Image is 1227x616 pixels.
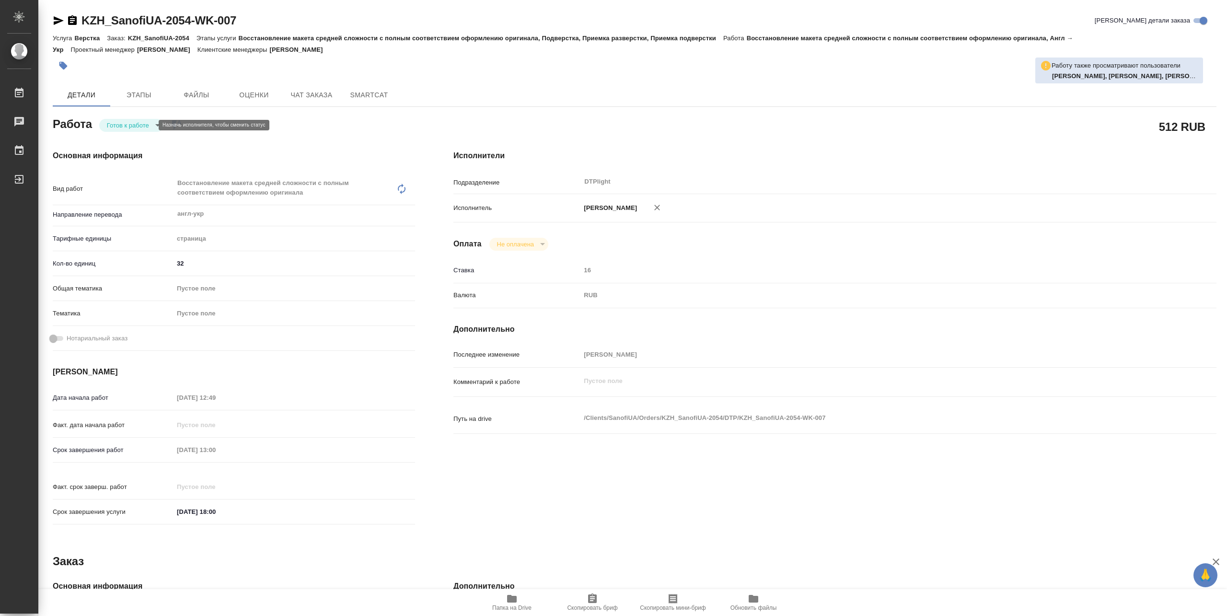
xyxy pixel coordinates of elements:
[494,240,537,248] button: Не оплачена
[177,284,404,293] div: Пустое поле
[1193,563,1217,587] button: 🙏
[346,89,392,101] span: SmartCat
[53,15,64,26] button: Скопировать ссылку для ЯМессенджера
[453,150,1216,162] h4: Исполнители
[128,35,197,42] p: KZH_SanofiUA-2054
[453,266,580,275] p: Ставка
[552,589,633,616] button: Скопировать бриф
[99,119,163,132] div: Готов к работе
[174,443,257,457] input: Пустое поле
[453,324,1216,335] h4: Дополнительно
[472,589,552,616] button: Папка на Drive
[1052,72,1218,80] b: [PERSON_NAME], [PERSON_NAME], [PERSON_NAME]
[1052,61,1181,70] p: Работу также просматривают пользователи
[174,418,257,432] input: Пустое поле
[567,604,617,611] span: Скопировать бриф
[580,410,1153,426] textarea: /Clients/SanofiUA/Orders/KZH_SanofiUA-2054/DTP/KZH_SanofiUA-2054-WK-007
[53,366,415,378] h4: [PERSON_NAME]
[730,604,777,611] span: Обновить файлы
[53,210,174,220] p: Направление перевода
[53,309,174,318] p: Тематика
[453,377,580,387] p: Комментарий к работе
[453,238,482,250] h4: Оплата
[174,231,415,247] div: страница
[580,287,1153,303] div: RUB
[492,604,532,611] span: Папка на Drive
[647,197,668,218] button: Удалить исполнителя
[723,35,747,42] p: Работа
[713,589,794,616] button: Обновить файлы
[177,309,404,318] div: Пустое поле
[53,55,74,76] button: Добавить тэг
[231,89,277,101] span: Оценки
[174,89,220,101] span: Файлы
[289,89,335,101] span: Чат заказа
[197,46,270,53] p: Клиентские менеджеры
[104,121,152,129] button: Готов к работе
[580,348,1153,361] input: Пустое поле
[53,581,415,592] h4: Основная информация
[453,203,580,213] p: Исполнитель
[116,89,162,101] span: Этапы
[53,393,174,403] p: Дата начала работ
[453,350,580,360] p: Последнее изменение
[74,35,107,42] p: Верстка
[197,35,239,42] p: Этапы услуги
[53,284,174,293] p: Общая тематика
[58,89,104,101] span: Детали
[53,554,84,569] h2: Заказ
[53,482,174,492] p: Факт. срок заверш. работ
[53,184,174,194] p: Вид работ
[270,46,330,53] p: [PERSON_NAME]
[174,256,415,270] input: ✎ Введи что-нибудь
[67,15,78,26] button: Скопировать ссылку
[1197,565,1214,585] span: 🙏
[53,445,174,455] p: Срок завершения работ
[70,46,137,53] p: Проектный менеджер
[137,46,197,53] p: [PERSON_NAME]
[640,604,706,611] span: Скопировать мини-бриф
[453,178,580,187] p: Подразделение
[53,507,174,517] p: Срок завершения услуги
[1095,16,1190,25] span: [PERSON_NAME] детали заказа
[53,35,74,42] p: Услуга
[53,150,415,162] h4: Основная информация
[81,14,236,27] a: KZH_SanofiUA-2054-WK-007
[53,259,174,268] p: Кол-во единиц
[633,589,713,616] button: Скопировать мини-бриф
[1052,71,1198,81] p: Гусельников Роман, Васильева Ольга, Носкова Анна
[53,115,92,132] h2: Работа
[174,280,415,297] div: Пустое поле
[239,35,723,42] p: Восстановление макета средней сложности с полным соответствием оформлению оригинала, Подверстка, ...
[107,35,127,42] p: Заказ:
[580,203,637,213] p: [PERSON_NAME]
[580,263,1153,277] input: Пустое поле
[489,238,548,251] div: Готов к работе
[53,420,174,430] p: Факт. дата начала работ
[53,234,174,244] p: Тарифные единицы
[174,305,415,322] div: Пустое поле
[67,334,127,343] span: Нотариальный заказ
[1159,118,1205,135] h2: 512 RUB
[174,505,257,519] input: ✎ Введи что-нибудь
[453,291,580,300] p: Валюта
[453,414,580,424] p: Путь на drive
[174,480,257,494] input: Пустое поле
[174,391,257,405] input: Пустое поле
[453,581,1216,592] h4: Дополнительно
